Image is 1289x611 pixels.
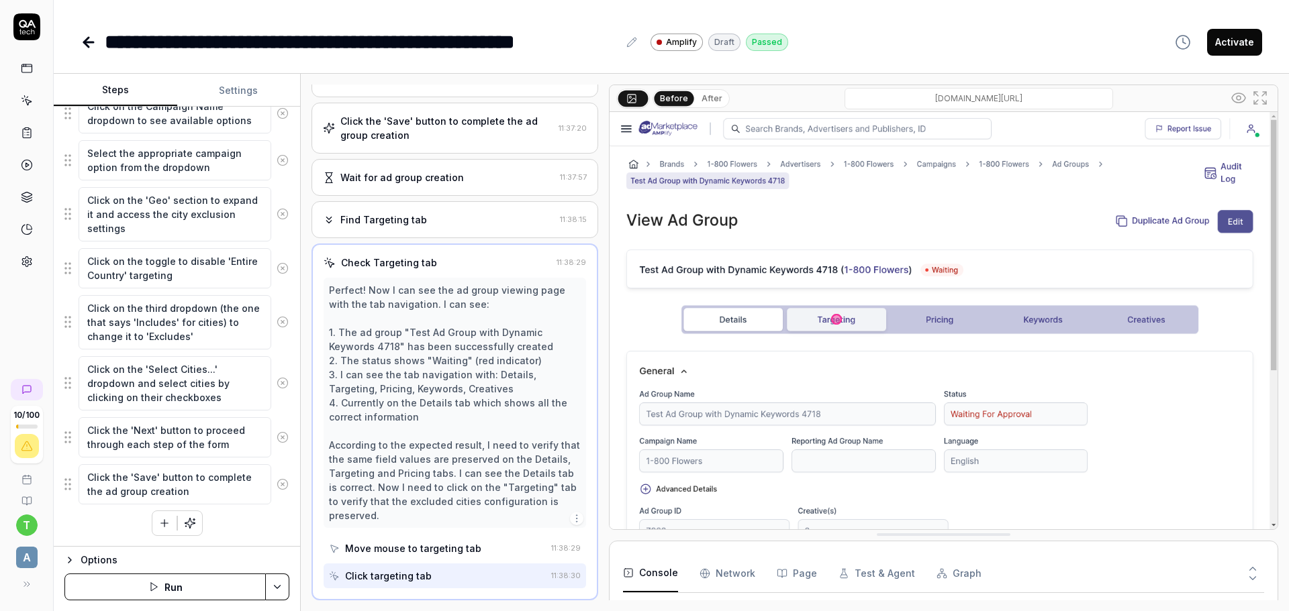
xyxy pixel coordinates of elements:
button: Remove step [271,309,294,335]
div: Passed [746,34,788,51]
div: Move mouse to targeting tab [345,541,481,555]
time: 11:37:20 [559,123,587,133]
button: Remove step [271,471,294,498]
div: Suggestions [64,355,289,411]
div: Suggestions [64,463,289,505]
button: Console [623,555,678,592]
button: Run [64,573,266,600]
button: Test & Agent [839,555,915,592]
time: 11:37:57 [560,172,587,182]
div: Perfect! Now I can see the ad group viewing page with the tab navigation. I can see: 1. The ad gr... [329,283,581,522]
button: Open in full screen [1249,87,1271,109]
button: Before [655,91,694,105]
button: Click targeting tab11:38:30 [324,563,586,588]
span: a [16,547,38,568]
button: Remove step [271,424,294,451]
div: Suggestions [64,416,289,458]
div: Draft [708,34,741,51]
button: Activate [1207,29,1262,56]
div: Check Targeting tab [341,256,437,270]
div: Suggestions [64,186,289,242]
button: Steps [54,74,177,107]
a: Amplify [651,33,703,51]
div: Suggestions [64,140,289,181]
button: Remove step [271,147,294,174]
div: Click targeting tab [345,569,432,583]
button: Network [700,555,755,592]
span: 10 / 100 [13,411,40,419]
time: 11:38:29 [551,543,581,553]
button: Options [64,552,289,568]
button: Page [777,555,817,592]
div: Suggestions [64,294,289,350]
div: Suggestions [64,247,289,289]
button: Remove step [271,100,294,127]
button: a [5,536,48,571]
button: t [16,514,38,536]
button: View version history [1167,29,1199,56]
a: Documentation [5,485,48,506]
time: 11:38:29 [557,258,586,267]
button: Remove step [271,201,294,227]
button: Settings [177,74,301,107]
a: New conversation [11,379,43,400]
button: Move mouse to targeting tab11:38:29 [324,536,586,561]
button: Remove step [271,255,294,282]
button: Remove step [271,370,294,396]
img: Screenshot [610,112,1278,529]
div: Suggestions [64,93,289,134]
time: 11:38:30 [551,571,581,580]
div: Click the 'Save' button to complete the ad group creation [340,114,553,142]
div: Wait for ad group creation [340,170,464,184]
div: Find Targeting tab [340,213,427,227]
button: Show all interative elements [1228,87,1249,109]
time: 11:38:15 [560,215,587,224]
span: Amplify [666,36,697,48]
a: Book a call with us [5,463,48,485]
button: After [696,91,728,106]
div: Options [81,552,289,568]
button: Graph [937,555,982,592]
